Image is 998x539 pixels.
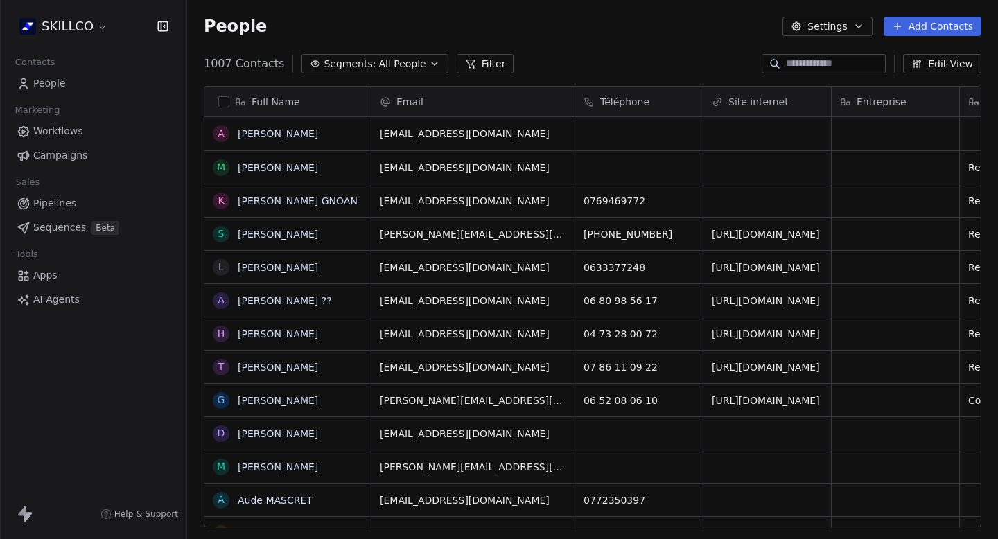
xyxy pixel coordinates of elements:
[380,227,566,241] span: [PERSON_NAME][EMAIL_ADDRESS][DOMAIN_NAME]
[252,95,300,109] span: Full Name
[9,52,61,73] span: Contacts
[238,328,318,339] a: [PERSON_NAME]
[238,229,318,240] a: [PERSON_NAME]
[703,87,831,116] div: Site internet
[380,194,566,208] span: [EMAIL_ADDRESS][DOMAIN_NAME]
[10,172,46,193] span: Sales
[100,509,178,520] a: Help & Support
[712,328,820,339] a: [URL][DOMAIN_NAME]
[204,117,371,528] div: grid
[218,360,225,374] div: T
[204,87,371,116] div: Full Name
[380,460,566,474] span: [PERSON_NAME][EMAIL_ADDRESS][DOMAIN_NAME]
[728,95,789,109] span: Site internet
[238,162,318,173] a: [PERSON_NAME]
[217,160,225,175] div: M
[9,100,66,121] span: Marketing
[371,87,575,116] div: Email
[33,124,83,139] span: Workflows
[33,220,86,235] span: Sequences
[396,95,423,109] span: Email
[832,87,959,116] div: Entreprise
[218,127,225,141] div: A
[712,295,820,306] a: [URL][DOMAIN_NAME]
[91,221,119,235] span: Beta
[238,262,318,273] a: [PERSON_NAME]
[884,17,981,36] button: Add Contacts
[324,57,376,71] span: Segments:
[114,509,178,520] span: Help & Support
[380,260,566,274] span: [EMAIL_ADDRESS][DOMAIN_NAME]
[238,461,318,472] a: [PERSON_NAME]
[11,192,175,215] a: Pipelines
[238,528,356,539] a: Winner [PERSON_NAME]
[238,295,332,306] a: [PERSON_NAME] ??
[218,393,225,407] div: G
[217,459,225,474] div: M
[380,294,566,308] span: [EMAIL_ADDRESS][DOMAIN_NAME]
[712,395,820,406] a: [URL][DOMAIN_NAME]
[42,17,94,35] span: SKILLCO
[218,426,225,441] div: D
[204,16,267,37] span: People
[238,195,358,206] a: [PERSON_NAME] GNOAN
[11,120,175,143] a: Workflows
[380,327,566,341] span: [EMAIL_ADDRESS][DOMAIN_NAME]
[238,128,318,139] a: [PERSON_NAME]
[584,360,694,374] span: 07 86 11 09 22
[380,427,566,441] span: [EMAIL_ADDRESS][DOMAIN_NAME]
[380,360,566,374] span: [EMAIL_ADDRESS][DOMAIN_NAME]
[11,288,175,311] a: AI Agents
[584,260,694,274] span: 0633377248
[380,127,566,141] span: [EMAIL_ADDRESS][DOMAIN_NAME]
[378,57,426,71] span: All People
[857,95,907,109] span: Entreprise
[218,493,225,507] div: A
[19,18,36,35] img: Skillco%20logo%20icon%20(2).png
[712,229,820,240] a: [URL][DOMAIN_NAME]
[218,293,225,308] div: A
[903,54,981,73] button: Edit View
[380,493,566,507] span: [EMAIL_ADDRESS][DOMAIN_NAME]
[575,87,703,116] div: Téléphone
[11,72,175,95] a: People
[584,227,694,241] span: [PHONE_NUMBER]
[712,362,820,373] a: [URL][DOMAIN_NAME]
[457,54,514,73] button: Filter
[600,95,649,109] span: Téléphone
[238,362,318,373] a: [PERSON_NAME]
[584,327,694,341] span: 04 73 28 00 72
[10,244,44,265] span: Tools
[218,326,225,341] div: H
[238,428,318,439] a: [PERSON_NAME]
[33,148,87,163] span: Campaigns
[33,292,80,307] span: AI Agents
[380,394,566,407] span: [PERSON_NAME][EMAIL_ADDRESS][DOMAIN_NAME]
[238,395,318,406] a: [PERSON_NAME]
[218,193,224,208] div: k
[712,262,820,273] a: [URL][DOMAIN_NAME]
[380,161,566,175] span: [EMAIL_ADDRESS][DOMAIN_NAME]
[584,294,694,308] span: 06 80 98 56 17
[33,76,66,91] span: People
[17,15,111,38] button: SKILLCO
[584,394,694,407] span: 06 52 08 06 10
[218,260,224,274] div: L
[584,194,694,208] span: 0769469772
[238,495,313,506] a: Aude MASCRET
[33,196,76,211] span: Pipelines
[11,264,175,287] a: Apps
[204,55,284,72] span: 1007 Contacts
[584,493,694,507] span: 0772350397
[218,227,225,241] div: S
[33,268,58,283] span: Apps
[11,144,175,167] a: Campaigns
[782,17,872,36] button: Settings
[11,216,175,239] a: SequencesBeta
